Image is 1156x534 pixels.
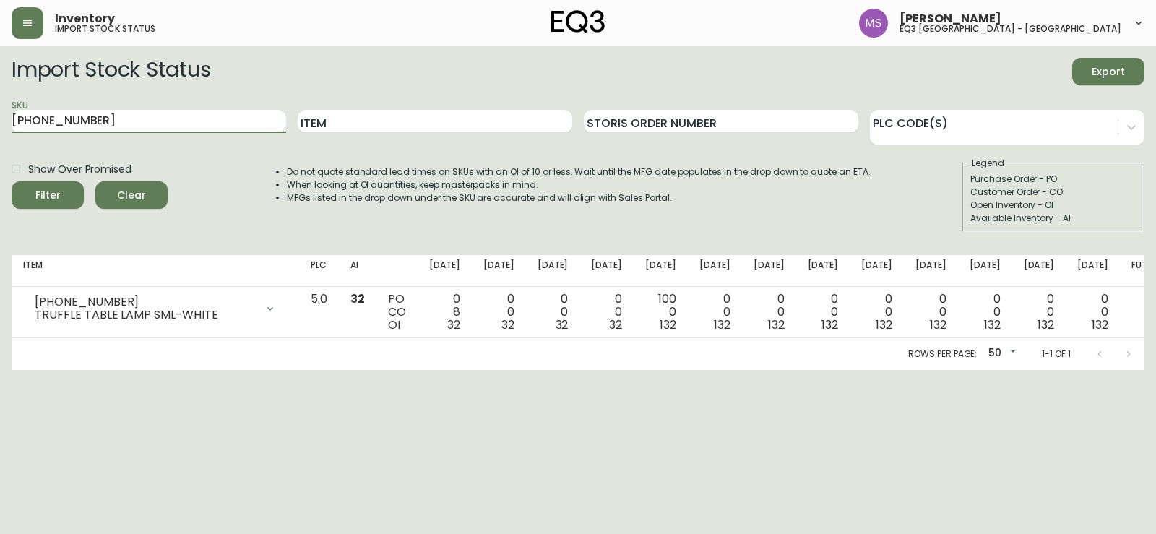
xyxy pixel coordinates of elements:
span: 32 [556,316,569,333]
div: 0 0 [483,293,514,332]
span: 132 [714,316,730,333]
th: [DATE] [1066,255,1120,287]
span: Inventory [55,13,115,25]
p: Rows per page: [908,348,977,361]
div: Open Inventory - OI [970,199,1135,212]
span: Show Over Promised [28,162,131,177]
div: PO CO [388,293,406,332]
div: Purchase Order - PO [970,173,1135,186]
div: 0 0 [591,293,622,332]
li: MFGs listed in the drop down under the SKU are accurate and will align with Sales Portal. [287,191,871,204]
div: 50 [983,342,1019,366]
div: 100 0 [645,293,676,332]
th: [DATE] [904,255,958,287]
span: Export [1084,63,1133,81]
th: [DATE] [688,255,742,287]
img: 1b6e43211f6f3cc0b0729c9049b8e7af [859,9,888,38]
div: 0 0 [915,293,946,332]
div: [PHONE_NUMBER]TRUFFLE TABLE LAMP SML-WHITE [23,293,288,324]
span: 132 [821,316,838,333]
th: [DATE] [579,255,634,287]
div: 0 8 [429,293,460,332]
div: 0 0 [861,293,892,332]
div: 0 0 [970,293,1001,332]
div: 0 0 [1077,293,1108,332]
span: 32 [447,316,460,333]
div: TRUFFLE TABLE LAMP SML-WHITE [35,309,256,322]
div: Available Inventory - AI [970,212,1135,225]
div: 0 0 [538,293,569,332]
div: 0 0 [1024,293,1055,332]
span: 132 [768,316,785,333]
h2: Import Stock Status [12,58,210,85]
div: Customer Order - CO [970,186,1135,199]
h5: eq3 [GEOGRAPHIC_DATA] - [GEOGRAPHIC_DATA] [900,25,1121,33]
img: logo [551,10,605,33]
li: When looking at OI quantities, keep masterpacks in mind. [287,178,871,191]
th: [DATE] [634,255,688,287]
h5: import stock status [55,25,155,33]
button: Clear [95,181,168,209]
td: 5.0 [299,287,339,338]
th: [DATE] [526,255,580,287]
div: [PHONE_NUMBER] [35,296,256,309]
span: 132 [984,316,1001,333]
legend: Legend [970,157,1006,170]
th: PLC [299,255,339,287]
button: Filter [12,181,84,209]
th: [DATE] [958,255,1012,287]
span: 32 [501,316,514,333]
div: 0 0 [699,293,730,332]
p: 1-1 of 1 [1042,348,1071,361]
th: [DATE] [850,255,904,287]
li: Do not quote standard lead times on SKUs with an OI of 10 or less. Wait until the MFG date popula... [287,165,871,178]
span: OI [388,316,400,333]
div: 0 0 [754,293,785,332]
th: AI [339,255,376,287]
span: 32 [609,316,622,333]
button: Export [1072,58,1144,85]
th: Item [12,255,299,287]
th: [DATE] [742,255,796,287]
span: 132 [1092,316,1108,333]
th: [DATE] [1012,255,1066,287]
th: [DATE] [796,255,850,287]
span: 32 [350,290,365,307]
span: 132 [930,316,946,333]
span: Clear [107,186,156,204]
span: 132 [660,316,676,333]
th: [DATE] [472,255,526,287]
div: 0 0 [808,293,839,332]
span: 132 [876,316,892,333]
span: 132 [1038,316,1054,333]
th: [DATE] [418,255,472,287]
span: [PERSON_NAME] [900,13,1001,25]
